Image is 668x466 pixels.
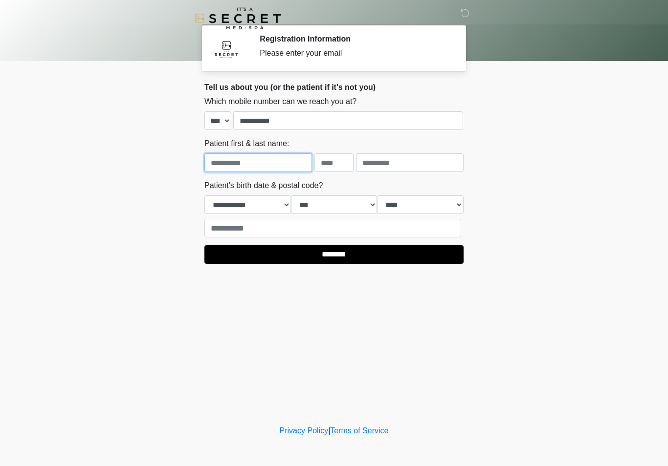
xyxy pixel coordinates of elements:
img: Agent Avatar [212,34,241,64]
img: It's A Secret Med Spa Logo [195,7,281,29]
a: Privacy Policy [280,426,329,435]
div: Please enter your email [260,47,449,59]
h2: Registration Information [260,34,449,43]
label: Patient first & last name: [204,138,289,149]
a: Terms of Service [330,426,388,435]
a: | [328,426,330,435]
label: Which mobile number can we reach you at? [204,96,356,107]
label: Patient's birth date & postal code? [204,180,323,191]
h2: Tell us about you (or the patient if it's not you) [204,83,464,92]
